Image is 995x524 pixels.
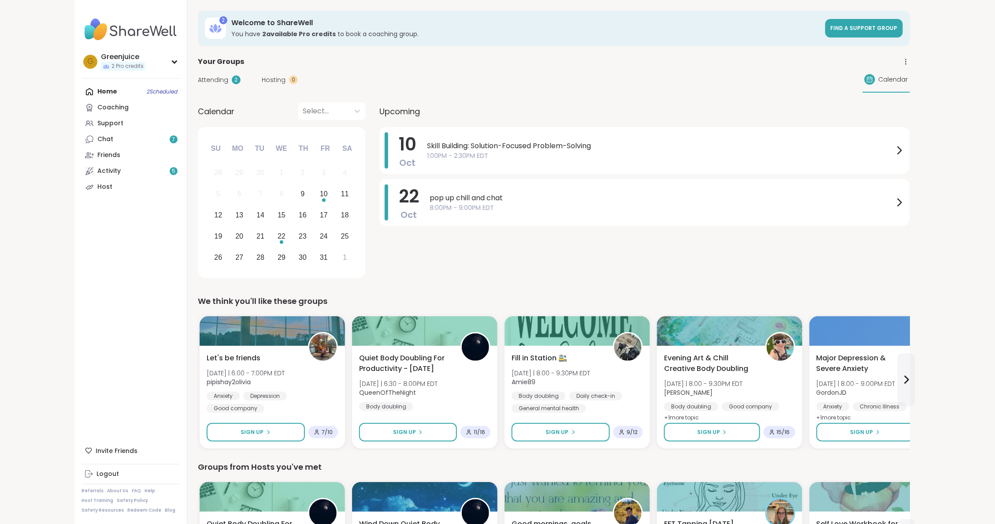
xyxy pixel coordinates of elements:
div: Depression [243,392,287,400]
div: Support [97,119,123,128]
span: [DATE] | 6:00 - 7:00PM EDT [207,369,285,378]
div: Choose Monday, October 20th, 2025 [230,227,249,246]
button: Sign Up [207,423,305,442]
div: Choose Tuesday, October 21st, 2025 [251,227,270,246]
span: Major Depression & Severe Anxiety [817,353,908,374]
div: 27 [235,251,243,263]
span: Find a support group [831,24,898,32]
a: Chat7 [82,131,180,147]
div: 1 [280,167,284,179]
div: Choose Sunday, October 26th, 2025 [209,248,228,267]
div: 16 [299,209,307,221]
div: Sa [338,139,357,158]
span: 2 Pro credits [111,63,144,70]
span: G [87,56,93,67]
div: 20 [235,230,243,242]
div: 9 [301,188,304,200]
a: Safety Resources [82,507,124,513]
a: Safety Policy [117,498,148,504]
div: Tu [250,139,269,158]
div: Activity [97,167,121,176]
div: 28 [256,251,264,263]
div: General mental health [512,404,586,413]
div: Greenjuice [101,52,145,62]
div: Host [97,183,112,191]
div: Body doubling [512,392,566,400]
div: Not available Tuesday, September 30th, 2025 [251,164,270,183]
span: 9 / 12 [627,429,638,436]
div: 3 [322,167,326,179]
button: Sign Up [664,423,760,442]
div: Anxiety [817,402,850,411]
div: 30 [256,167,264,179]
div: Choose Thursday, October 16th, 2025 [293,206,312,225]
div: Su [206,139,226,158]
div: Not available Friday, October 3rd, 2025 [314,164,333,183]
span: Calendar [879,75,908,84]
span: [DATE] | 8:00 - 9:30PM EDT [664,379,743,388]
span: 8:00PM - 9:00PM EDT [430,203,894,213]
a: Logout [82,466,180,482]
a: Host Training [82,498,113,504]
a: About Us [107,488,128,494]
div: Chat [97,135,113,144]
div: Choose Thursday, October 23rd, 2025 [293,227,312,246]
img: ShareWell Nav Logo [82,14,180,45]
div: 14 [256,209,264,221]
span: 7 / 10 [322,429,333,436]
span: Attending [198,75,228,85]
a: Find a support group [825,19,903,37]
button: Sign Up [359,423,457,442]
div: Choose Saturday, November 1st, 2025 [335,248,354,267]
div: Mo [228,139,247,158]
div: Choose Saturday, October 11th, 2025 [335,185,354,204]
span: Let's be friends [207,353,260,363]
span: Calendar [198,105,234,117]
div: Friends [97,151,120,160]
span: [DATE] | 8:00 - 9:30PM EDT [512,369,590,378]
div: Good company [207,404,264,413]
div: Choose Friday, October 31st, 2025 [314,248,333,267]
div: 25 [341,230,349,242]
div: 30 [299,251,307,263]
div: Logout [97,470,119,479]
a: FAQ [132,488,141,494]
span: Fill in Station 🚉 [512,353,567,363]
div: Choose Sunday, October 12th, 2025 [209,206,228,225]
span: [DATE] | 6:30 - 8:00PM EDT [359,379,438,388]
div: 19 [214,230,222,242]
button: Sign Up [512,423,610,442]
div: Choose Saturday, October 18th, 2025 [335,206,354,225]
div: 5 [216,188,220,200]
span: Sign Up [393,428,416,436]
div: 13 [235,209,243,221]
h3: You have to book a coaching group. [231,30,820,38]
span: Hosting [262,75,286,85]
div: Choose Friday, October 24th, 2025 [314,227,333,246]
div: Groups from Hosts you've met [198,461,910,473]
span: Sign Up [241,428,264,436]
div: We think you'll like these groups [198,295,910,307]
span: Quiet Body Doubling For Productivity - [DATE] [359,353,451,374]
span: Skill Building: Solution-Focused Problem-Solving [427,141,894,151]
div: month 2025-10 [208,162,355,268]
div: 1 [343,251,347,263]
div: 17 [320,209,328,221]
div: Not available Sunday, October 5th, 2025 [209,185,228,204]
div: 31 [320,251,328,263]
span: pop up chill and chat [430,193,894,203]
span: [DATE] | 8:00 - 9:00PM EDT [817,379,895,388]
a: Help [145,488,155,494]
div: Not available Monday, October 6th, 2025 [230,185,249,204]
div: We [272,139,291,158]
span: 5 [172,168,175,175]
span: Sign Up [850,428,873,436]
span: Evening Art & Chill Creative Body Doubling [664,353,756,374]
img: QueenOfTheNight [462,333,489,361]
div: Not available Thursday, October 2nd, 2025 [293,164,312,183]
div: 29 [235,167,243,179]
div: Anxiety [207,392,240,400]
div: Choose Friday, October 10th, 2025 [314,185,333,204]
span: Upcoming [379,105,420,117]
div: 2 [301,167,304,179]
